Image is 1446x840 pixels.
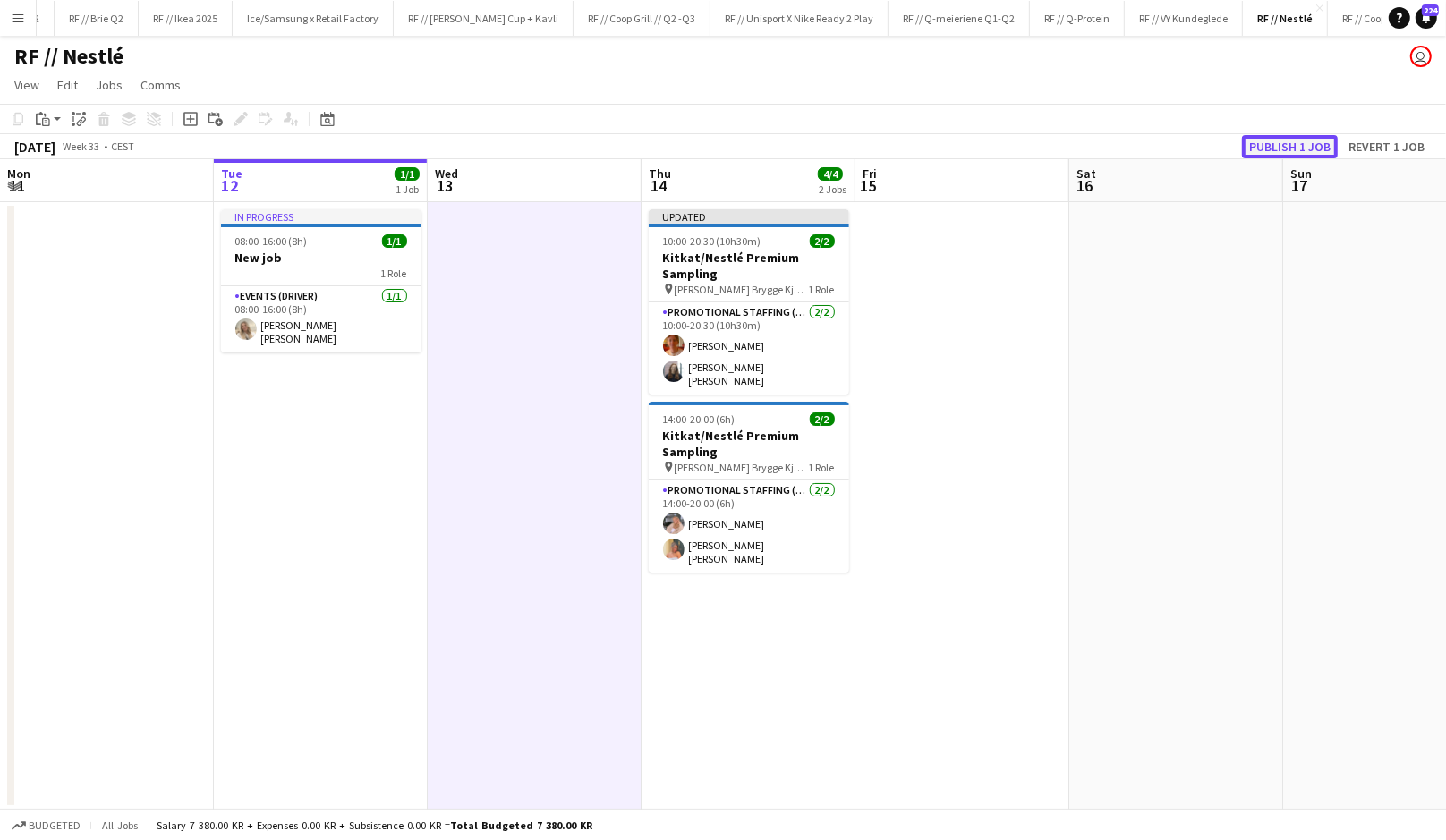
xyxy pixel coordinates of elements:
[382,234,407,248] span: 1/1
[649,209,849,395] app-job-card: Updated10:00-20:30 (10h30m)2/2Kitkat/Nestlé Premium Sampling [PERSON_NAME] Brygge Kjøpesenter1 Ro...
[1076,165,1096,182] span: Sat
[98,819,141,832] span: All jobs
[450,819,592,832] span: Total Budgeted 7 380.00 KR
[863,165,877,182] span: Fri
[396,182,419,196] div: 1 Job
[649,209,849,224] div: Updated
[157,819,592,832] div: Salary 7 380.00 KR + Expenses 0.00 KR + Subsistence 0.00 KR =
[221,250,421,266] h3: New job
[381,267,407,280] span: 1 Role
[140,77,181,93] span: Comms
[221,209,421,224] div: In progress
[649,250,849,282] h3: Kitkat/Nestlé Premium Sampling
[710,1,889,36] button: RF // Unisport X Nike Ready 2 Play
[675,283,809,296] span: [PERSON_NAME] Brygge Kjøpesenter
[139,1,233,36] button: RF // Ikea 2025
[435,165,458,182] span: Wed
[96,77,123,93] span: Jobs
[649,165,671,182] span: Thu
[14,138,55,156] div: [DATE]
[809,461,835,474] span: 1 Role
[1416,7,1437,29] a: 224
[50,73,85,97] a: Edit
[218,175,242,196] span: 12
[818,167,843,181] span: 4/4
[221,165,242,182] span: Tue
[1288,175,1312,196] span: 17
[7,73,47,97] a: View
[810,412,835,426] span: 2/2
[1030,1,1125,36] button: RF // Q-Protein
[649,480,849,573] app-card-role: Promotional Staffing (Brand Ambassadors)2/214:00-20:00 (6h)[PERSON_NAME][PERSON_NAME] [PERSON_NAME]
[59,140,104,153] span: Week 33
[663,412,736,426] span: 14:00-20:00 (6h)
[860,175,877,196] span: 15
[89,73,130,97] a: Jobs
[14,77,39,93] span: View
[29,819,81,832] span: Budgeted
[57,77,78,93] span: Edit
[889,1,1030,36] button: RF // Q-meieriene Q1-Q2
[1341,135,1432,158] button: Revert 1 job
[111,140,134,153] div: CEST
[1422,4,1439,16] span: 224
[646,175,671,196] span: 14
[649,428,849,460] h3: Kitkat/Nestlé Premium Sampling
[394,1,574,36] button: RF // [PERSON_NAME] Cup + Kavli
[1242,135,1338,158] button: Publish 1 job
[574,1,710,36] button: RF // Coop Grill // Q2 -Q3
[649,402,849,573] app-job-card: 14:00-20:00 (6h)2/2Kitkat/Nestlé Premium Sampling [PERSON_NAME] Brygge Kjøpesenter1 RolePromotion...
[810,234,835,248] span: 2/2
[1074,175,1096,196] span: 16
[809,283,835,296] span: 1 Role
[1243,1,1328,36] button: RF // Nestlé
[819,182,846,196] div: 2 Jobs
[7,165,30,182] span: Mon
[675,461,809,474] span: [PERSON_NAME] Brygge Kjøpesenter
[55,1,139,36] button: RF // Brie Q2
[1125,1,1243,36] button: RF // VY Kundeglede
[395,167,420,181] span: 1/1
[221,286,421,352] app-card-role: Events (Driver)1/108:00-16:00 (8h)[PERSON_NAME] [PERSON_NAME]
[1410,46,1432,67] app-user-avatar: Alexander Skeppland Hole
[9,816,83,836] button: Budgeted
[663,234,761,248] span: 10:00-20:30 (10h30m)
[133,73,188,97] a: Comms
[221,209,421,352] app-job-card: In progress08:00-16:00 (8h)1/1New job1 RoleEvents (Driver)1/108:00-16:00 (8h)[PERSON_NAME] [PERSO...
[649,302,849,395] app-card-role: Promotional Staffing (Brand Ambassadors)2/210:00-20:30 (10h30m)[PERSON_NAME][PERSON_NAME] [PERSON...
[235,234,308,248] span: 08:00-16:00 (8h)
[432,175,458,196] span: 13
[4,175,30,196] span: 11
[14,43,123,70] h1: RF // Nestlé
[233,1,394,36] button: Ice/Samsung x Retail Factory
[1290,165,1312,182] span: Sun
